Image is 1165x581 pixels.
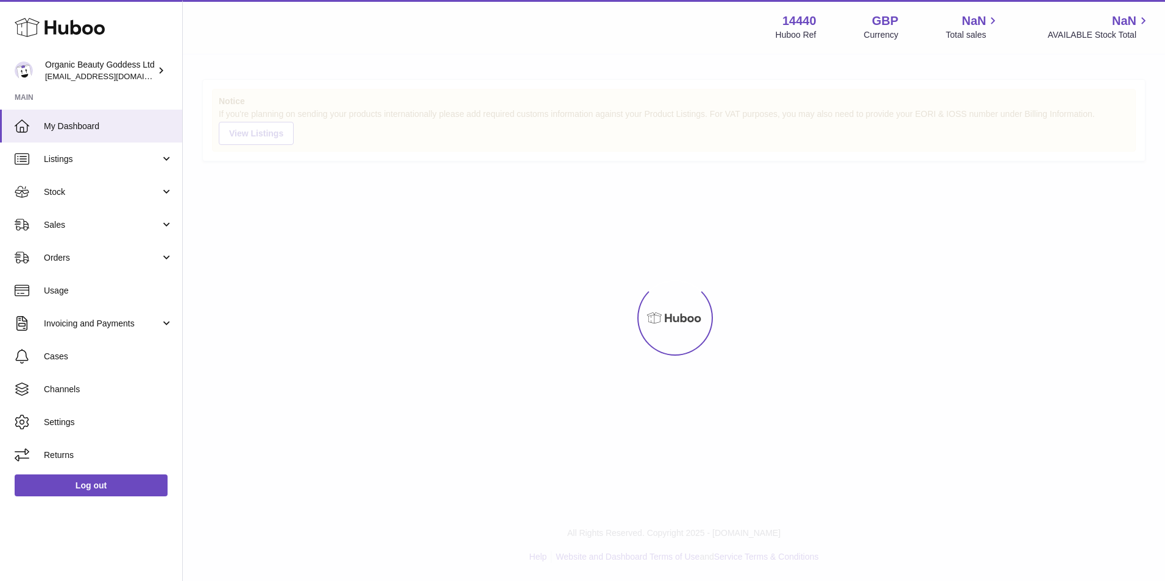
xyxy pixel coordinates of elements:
[782,13,816,29] strong: 14440
[946,13,1000,41] a: NaN Total sales
[44,384,173,395] span: Channels
[45,59,155,82] div: Organic Beauty Goddess Ltd
[864,29,899,41] div: Currency
[44,417,173,428] span: Settings
[44,153,160,165] span: Listings
[15,474,168,496] a: Log out
[1047,29,1150,41] span: AVAILABLE Stock Total
[44,252,160,264] span: Orders
[44,121,173,132] span: My Dashboard
[15,62,33,80] img: internalAdmin-14440@internal.huboo.com
[44,449,173,461] span: Returns
[872,13,898,29] strong: GBP
[946,29,1000,41] span: Total sales
[961,13,986,29] span: NaN
[45,71,179,81] span: [EMAIL_ADDRESS][DOMAIN_NAME]
[776,29,816,41] div: Huboo Ref
[44,318,160,329] span: Invoicing and Payments
[44,285,173,297] span: Usage
[1047,13,1150,41] a: NaN AVAILABLE Stock Total
[44,351,173,362] span: Cases
[1112,13,1136,29] span: NaN
[44,186,160,198] span: Stock
[44,219,160,231] span: Sales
